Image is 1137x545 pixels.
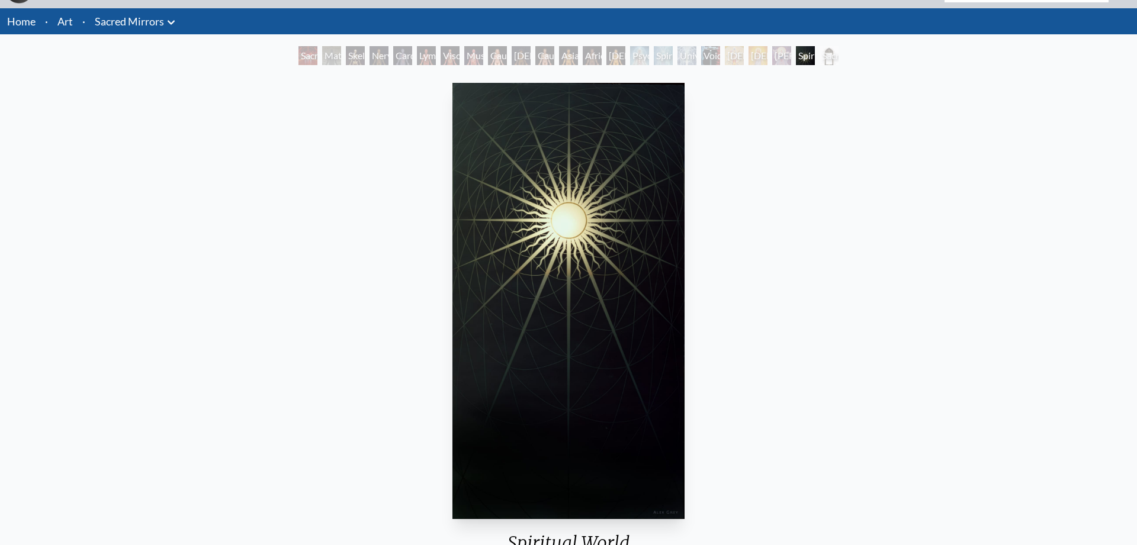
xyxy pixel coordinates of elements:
[677,46,696,65] div: Universal Mind Lattice
[535,46,554,65] div: Caucasian Man
[559,46,578,65] div: Asian Man
[701,46,720,65] div: Void Clear Light
[749,46,767,65] div: [DEMOGRAPHIC_DATA]
[95,13,164,30] a: Sacred Mirrors
[820,46,839,65] div: Sacred Mirrors Frame
[346,46,365,65] div: Skeletal System
[512,46,531,65] div: [DEMOGRAPHIC_DATA] Woman
[583,46,602,65] div: African Man
[40,8,53,34] li: ·
[772,46,791,65] div: [PERSON_NAME]
[370,46,388,65] div: Nervous System
[322,46,341,65] div: Material World
[78,8,90,34] li: ·
[606,46,625,65] div: [DEMOGRAPHIC_DATA] Woman
[417,46,436,65] div: Lymphatic System
[464,46,483,65] div: Muscle System
[393,46,412,65] div: Cardiovascular System
[630,46,649,65] div: Psychic Energy System
[488,46,507,65] div: Caucasian Woman
[654,46,673,65] div: Spiritual Energy System
[57,13,73,30] a: Art
[725,46,744,65] div: [DEMOGRAPHIC_DATA]
[796,46,815,65] div: Spiritual World
[7,15,36,28] a: Home
[452,83,684,519] img: 21-Spiritual-World-1986-Alex-Grey-watermarked.jpg
[298,46,317,65] div: Sacred Mirrors Room, [GEOGRAPHIC_DATA]
[441,46,460,65] div: Viscera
